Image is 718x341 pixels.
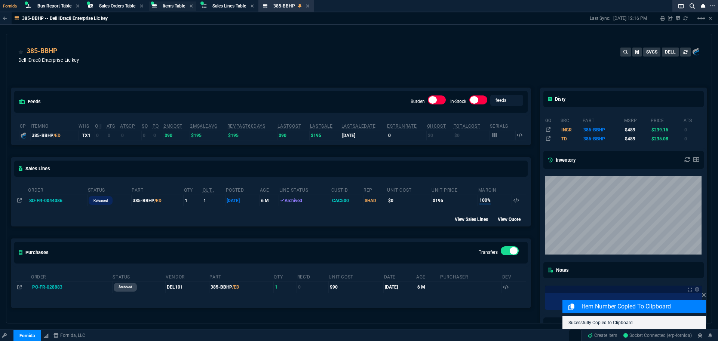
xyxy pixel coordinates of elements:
[27,46,57,56] a: 385-BBHP
[28,184,87,195] th: Order
[469,95,487,107] div: In-Stock
[306,3,309,9] nx-icon: Close Tab
[30,120,78,131] th: ItemNo
[590,15,613,21] p: Last Sync:
[411,99,425,104] label: Burden
[624,115,650,125] th: msrp
[165,271,209,282] th: Vendor
[453,131,490,140] td: $0
[22,15,108,21] p: 385-BBHP -- Dell IDrac8 Enterprise Lic key
[384,281,416,293] td: [DATE]
[107,124,115,129] abbr: Total units in inventory => minus on SO => plus on PO
[31,271,112,282] th: Order
[501,246,519,258] div: Transfers
[582,302,705,311] p: Item Number Copied to Clipboard
[203,188,214,193] abbr: Outstanding (To Ship)
[119,284,132,290] p: archived
[331,195,363,206] td: CAC500
[163,131,190,140] td: $90
[190,124,217,129] abbr: Avg Sale from SO invoices for 2 months
[112,271,165,282] th: Status
[683,134,702,143] td: 0
[18,46,24,57] div: Add to Watchlist
[498,215,527,223] div: View Quote
[479,250,498,255] label: Transfers
[697,14,706,23] mat-icon: Example home icon
[683,125,702,134] td: 0
[165,281,209,293] td: DEL101
[454,124,480,129] abbr: Total Cost of Units on Hand
[440,271,501,282] th: Purchaser
[328,281,383,293] td: $90
[260,184,279,195] th: age
[341,131,387,140] td: [DATE]
[560,125,582,134] td: INGR
[142,124,148,129] abbr: Total units on open Sales Orders
[416,281,440,293] td: 6 M
[106,131,120,140] td: 0
[277,131,309,140] td: $90
[650,134,684,143] td: $235.08
[479,197,491,204] span: 100%
[431,184,478,195] th: Unit Price
[613,15,647,21] p: [DATE] 12:16 PM
[328,271,383,282] th: Unit Cost
[545,125,703,134] tr: IDRAC8 ENTERPRISE DIGITAL LICS FOR 13G SVR
[95,131,106,140] td: 0
[623,332,692,339] a: UsTDLbHNKU8iFuSRAANf
[190,131,227,140] td: $195
[363,184,387,195] th: Rep
[88,184,132,195] th: Status
[687,1,698,10] nx-icon: Search
[19,98,41,105] h5: feeds
[190,3,193,9] nx-icon: Close Tab
[297,271,329,282] th: Rec'd
[154,198,162,203] span: /ED
[18,57,79,64] p: Dell IDrac8 Enterprise Lic key
[120,124,135,129] abbr: ATS with all companies combined
[387,131,426,140] td: 0
[624,134,650,143] td: $489
[548,267,569,274] h5: Notes
[184,184,202,195] th: QTY
[431,195,478,206] td: $195
[545,134,703,143] tr: Dell iDRAC8 Enterprise
[277,124,301,129] abbr: The last purchase cost from PO Order
[388,197,430,204] div: $0
[698,1,708,10] nx-icon: Close Workbench
[232,284,239,290] span: /ED
[227,131,277,140] td: $195
[568,319,700,326] p: Sucessfully Copied to Clipboard
[163,124,182,129] abbr: Avg cost of all PO invoices for 2 months
[624,125,650,134] td: $489
[99,3,135,9] span: Sales Orders Table
[427,124,446,129] abbr: Avg Cost of Inventory on-hand
[548,156,576,164] h5: Inventory
[78,120,95,131] th: WHS
[582,125,624,134] td: 385-BBHP
[37,3,71,9] span: Buy Report Table
[17,284,22,290] nx-icon: Open In Opposite Panel
[32,284,111,290] nx-fornida-value: PO-FR-028883
[650,125,684,134] td: $239.15
[560,115,582,125] th: src
[675,1,687,10] nx-icon: Split Panels
[225,184,260,195] th: Posted
[260,195,279,206] td: 6 M
[273,271,297,282] th: Qty
[120,131,141,140] td: 0
[131,195,183,206] td: 385-BBHP
[209,281,273,293] td: 385-BBHP
[709,15,712,21] a: Hide Workbench
[19,165,50,172] h5: Sales Lines
[251,3,254,9] nx-icon: Close Tab
[548,95,565,103] h5: Disty
[140,3,143,9] nx-icon: Close Tab
[3,16,7,21] nx-icon: Back to Table
[310,124,333,129] abbr: The last SO Inv price. No time limit. (ignore zeros)
[387,184,431,195] th: Unit Cost
[548,322,570,329] h5: Specs
[53,133,61,138] span: /ED
[273,3,295,9] span: 385-BBHP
